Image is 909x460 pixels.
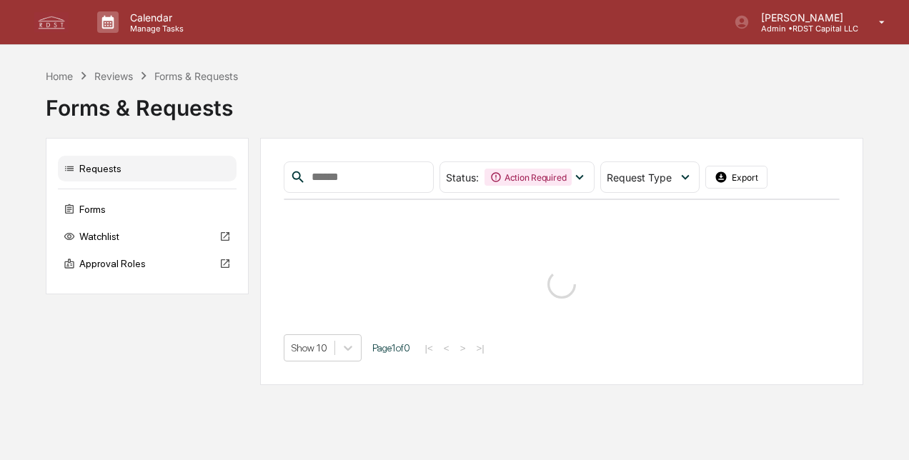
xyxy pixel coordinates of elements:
div: Action Required [485,169,572,186]
button: |< [421,342,437,354]
span: Status : [446,171,479,184]
button: > [456,342,470,354]
p: Manage Tasks [119,24,191,34]
div: Home [46,70,73,82]
div: Watchlist [58,224,237,249]
div: Forms & Requests [154,70,238,82]
div: Forms [58,196,237,222]
img: logo [34,12,69,32]
p: Calendar [119,11,191,24]
p: Admin • RDST Capital LLC [750,24,858,34]
div: Approval Roles [58,251,237,276]
span: Page 1 of 0 [372,342,410,354]
button: >| [472,342,488,354]
div: Reviews [94,70,133,82]
button: Export [705,166,768,189]
div: Forms & Requests [46,84,864,121]
div: Requests [58,156,237,181]
button: < [439,342,454,354]
p: [PERSON_NAME] [750,11,858,24]
span: Request Type [607,171,672,184]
